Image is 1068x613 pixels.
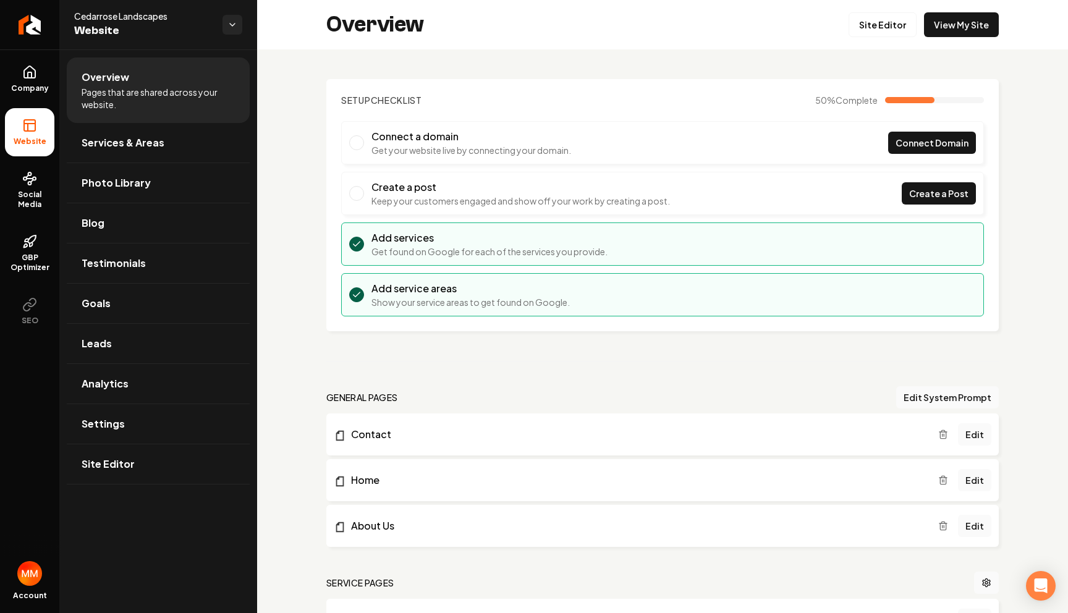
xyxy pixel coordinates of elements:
[341,94,422,106] h2: Checklist
[896,137,968,150] span: Connect Domain
[67,163,250,203] a: Photo Library
[896,386,999,408] button: Edit System Prompt
[82,216,104,230] span: Blog
[6,83,54,93] span: Company
[371,144,571,156] p: Get your website live by connecting your domain.
[958,423,991,446] a: Edit
[815,94,878,106] span: 50 %
[82,175,151,190] span: Photo Library
[67,284,250,323] a: Goals
[13,591,47,601] span: Account
[67,364,250,404] a: Analytics
[82,70,129,85] span: Overview
[334,518,938,533] a: About Us
[67,203,250,243] a: Blog
[82,135,164,150] span: Services & Areas
[888,132,976,154] a: Connect Domain
[924,12,999,37] a: View My Site
[334,473,938,488] a: Home
[371,281,570,296] h3: Add service areas
[371,230,608,245] h3: Add services
[371,180,670,195] h3: Create a post
[371,245,608,258] p: Get found on Google for each of the services you provide.
[836,95,878,106] span: Complete
[67,243,250,283] a: Testimonials
[5,161,54,219] a: Social Media
[5,287,54,336] button: SEO
[5,190,54,209] span: Social Media
[371,195,670,207] p: Keep your customers engaged and show off your work by creating a post.
[326,577,394,589] h2: Service Pages
[19,15,41,35] img: Rebolt Logo
[371,129,571,144] h3: Connect a domain
[334,427,938,442] a: Contact
[74,10,213,22] span: Cedarrose Landscapes
[371,296,570,308] p: Show your service areas to get found on Google.
[909,187,968,200] span: Create a Post
[5,224,54,282] a: GBP Optimizer
[326,12,424,37] h2: Overview
[67,404,250,444] a: Settings
[5,253,54,273] span: GBP Optimizer
[341,95,371,106] span: Setup
[958,469,991,491] a: Edit
[5,55,54,103] a: Company
[17,561,42,586] img: Mohamed Mohamed
[82,416,125,431] span: Settings
[9,137,51,146] span: Website
[82,376,129,391] span: Analytics
[17,561,42,586] button: Open user button
[326,391,398,404] h2: general pages
[82,457,135,471] span: Site Editor
[67,123,250,163] a: Services & Areas
[17,316,43,326] span: SEO
[849,12,917,37] a: Site Editor
[74,22,213,40] span: Website
[82,296,111,311] span: Goals
[82,336,112,351] span: Leads
[1026,571,1056,601] div: Open Intercom Messenger
[67,324,250,363] a: Leads
[82,256,146,271] span: Testimonials
[67,444,250,484] a: Site Editor
[82,86,235,111] span: Pages that are shared across your website.
[958,515,991,537] a: Edit
[902,182,976,205] a: Create a Post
